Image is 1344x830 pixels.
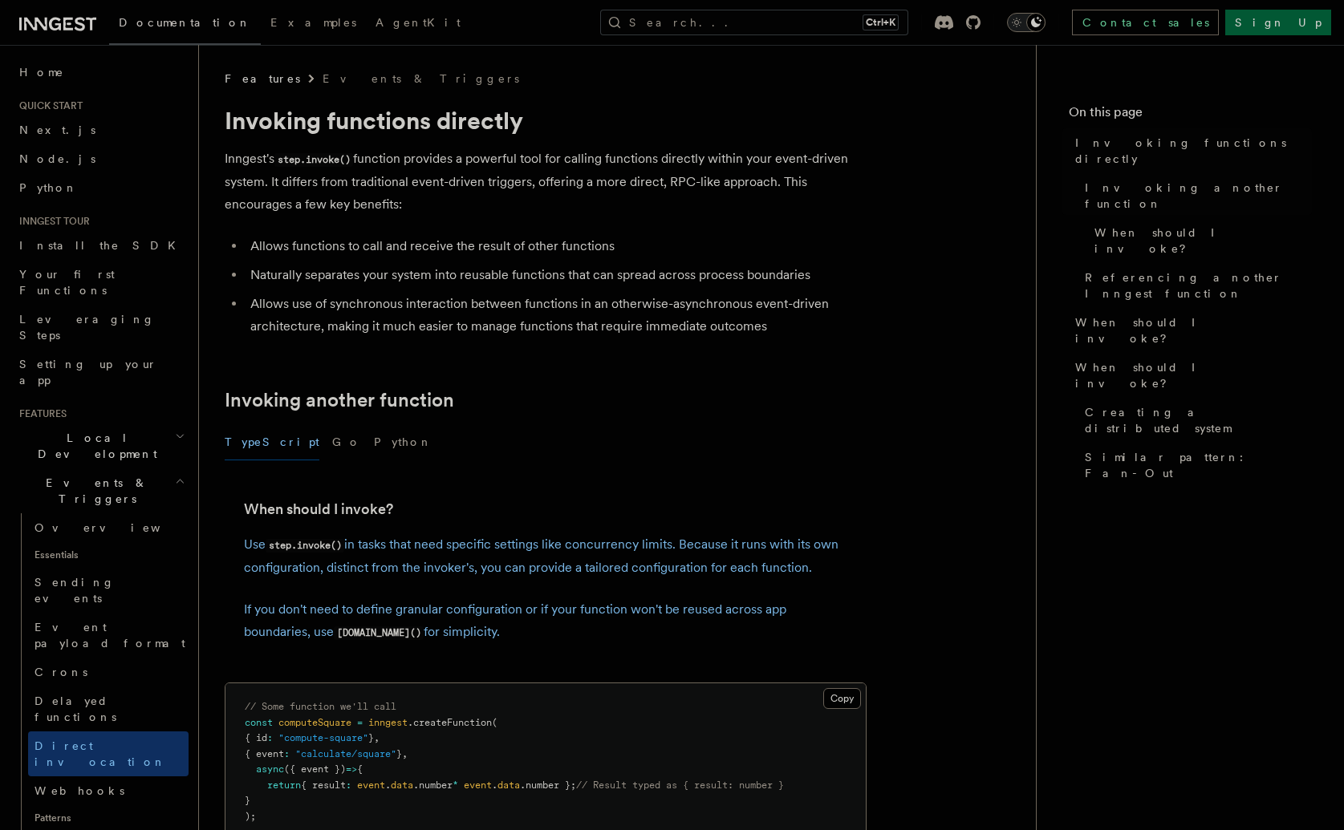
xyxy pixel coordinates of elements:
[464,779,492,791] span: event
[13,215,90,228] span: Inngest tour
[225,71,300,87] span: Features
[1088,218,1312,263] a: When should I invoke?
[1085,449,1312,481] span: Similar pattern: Fan-Out
[1007,13,1046,32] button: Toggle dark mode
[19,64,64,80] span: Home
[245,717,273,728] span: const
[267,732,273,743] span: :
[346,763,357,775] span: =>
[274,153,353,167] code: step.invoke()
[19,358,157,387] span: Setting up your app
[35,694,116,723] span: Delayed functions
[374,732,380,743] span: ,
[1085,404,1312,436] span: Creating a distributed system
[244,598,847,644] p: If you don't need to define granular configuration or if your function won't be reused across app...
[391,779,413,791] span: data
[1072,10,1219,35] a: Contact sales
[244,533,847,579] p: Use in tasks that need specific settings like concurrency limits. Because it runs with its own co...
[28,658,189,686] a: Crons
[1075,135,1312,167] span: Invoking functions directly
[413,779,453,791] span: .number
[28,542,189,568] span: Essentials
[246,264,867,286] li: Naturally separates your system into reusable functions that can spread across process boundaries
[368,732,374,743] span: }
[13,475,175,507] span: Events & Triggers
[402,748,408,759] span: ,
[497,779,520,791] span: data
[1069,308,1312,353] a: When should I invoke?
[374,424,432,460] button: Python
[1069,128,1312,173] a: Invoking functions directly
[823,688,861,709] button: Copy
[334,626,424,640] code: [DOMAIN_NAME]()
[35,621,185,650] span: Event payload format
[408,717,492,728] span: .createFunction
[284,763,346,775] span: ({ event })
[270,16,356,29] span: Examples
[1069,353,1312,398] a: When should I invoke?
[109,5,261,45] a: Documentation
[256,763,284,775] span: async
[13,423,189,468] button: Local Development
[19,239,185,252] span: Install the SDK
[357,763,363,775] span: {
[245,732,267,743] span: { id
[246,235,867,257] li: Allows functions to call and receive the result of other functions
[13,407,67,420] span: Features
[28,686,189,731] a: Delayed functions
[13,468,189,513] button: Events & Triggers
[245,748,284,759] span: { event
[225,424,319,460] button: TypeScript
[13,173,189,202] a: Python
[278,732,368,743] span: "compute-square"
[35,784,124,797] span: Webhooks
[246,293,867,338] li: Allows use of synchronous interaction between functions in an otherwise-asynchronous event-driven...
[19,313,155,342] span: Leveraging Steps
[1078,443,1312,488] a: Similar pattern: Fan-Out
[28,613,189,658] a: Event payload format
[1225,10,1331,35] a: Sign Up
[357,779,385,791] span: event
[376,16,461,29] span: AgentKit
[266,539,344,553] code: step.invoke()
[244,498,393,520] a: When should I invoke?
[863,14,899,30] kbd: Ctrl+K
[366,5,470,43] a: AgentKit
[323,71,519,87] a: Events & Triggers
[600,10,908,35] button: Search...Ctrl+K
[492,717,497,728] span: (
[28,731,189,776] a: Direct invocation
[13,115,189,144] a: Next.js
[19,268,115,297] span: Your first Functions
[245,701,396,712] span: // Some function we'll call
[225,148,867,216] p: Inngest's function provides a powerful tool for calling functions directly within your event-driv...
[492,779,497,791] span: .
[346,779,351,791] span: :
[35,521,200,534] span: Overview
[1085,180,1312,212] span: Invoking another function
[13,305,189,350] a: Leveraging Steps
[28,513,189,542] a: Overview
[19,181,78,194] span: Python
[225,389,454,411] a: Invoking another function
[225,106,867,135] h1: Invoking functions directly
[1075,314,1312,346] span: When should I invoke?
[1075,359,1312,391] span: When should I invoke?
[278,717,351,728] span: computeSquare
[1094,225,1312,257] span: When should I invoke?
[385,779,391,791] span: .
[576,779,784,791] span: // Result typed as { result: number }
[13,430,175,462] span: Local Development
[119,16,251,29] span: Documentation
[13,58,189,87] a: Home
[35,576,115,605] span: Sending events
[332,424,361,460] button: Go
[261,5,366,43] a: Examples
[357,717,363,728] span: =
[13,350,189,395] a: Setting up your app
[19,123,95,136] span: Next.js
[1078,398,1312,443] a: Creating a distributed system
[13,231,189,260] a: Install the SDK
[19,152,95,165] span: Node.js
[1085,269,1312,302] span: Referencing another Inngest function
